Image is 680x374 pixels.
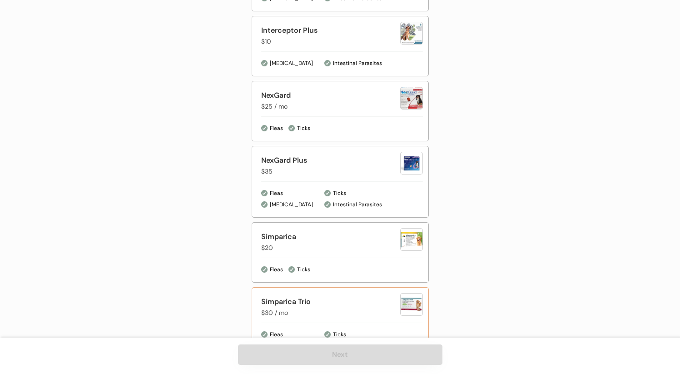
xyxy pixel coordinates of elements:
div: [MEDICAL_DATA] [270,60,320,67]
div: Fleas [270,266,283,274]
div: Fleas [270,189,283,197]
div: Ticks [297,266,310,274]
div: Intestinal Parasites [333,201,382,209]
div: $30 / mo [261,308,288,318]
div: NexGard [261,90,400,101]
button: Next [238,344,442,365]
div: Intestinal Parasites [333,60,382,67]
div: Simparica [261,231,400,242]
div: Fleas [270,331,283,339]
div: Simparica Trio [261,296,400,307]
div: NexGard Plus [261,155,400,166]
div: [MEDICAL_DATA] [270,201,320,209]
div: Interceptor Plus [261,25,400,36]
div: $35 [261,167,284,176]
div: Ticks [333,331,346,339]
div: $20 [261,243,284,253]
div: Ticks [297,125,310,132]
div: Ticks [333,189,346,197]
div: $25 / mo [261,102,288,111]
div: $10 [261,37,284,46]
div: Fleas [270,125,283,132]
